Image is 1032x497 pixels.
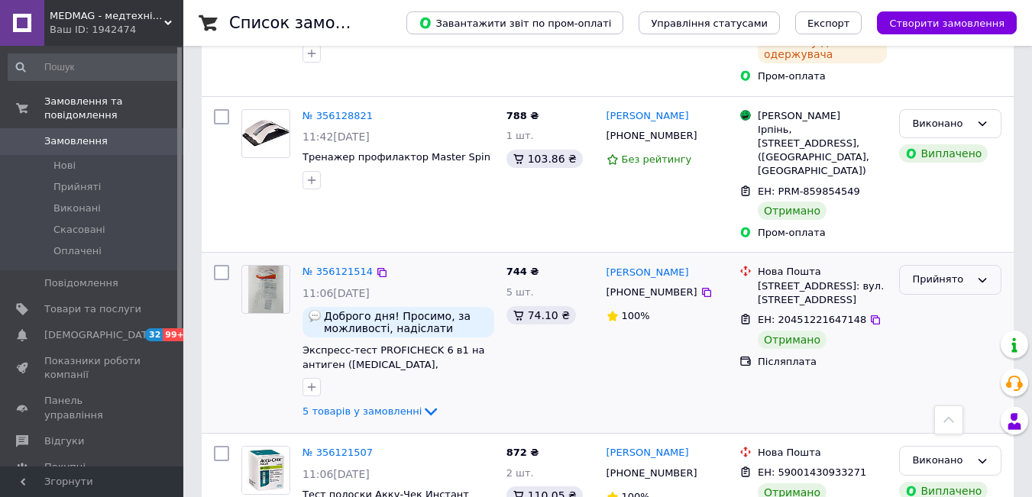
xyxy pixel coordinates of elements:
[758,314,866,325] span: ЕН: 20451221647148
[242,120,290,147] img: Фото товару
[506,306,576,324] div: 74.10 ₴
[506,447,539,458] span: 872 ₴
[912,116,970,132] div: Виконано
[229,14,384,32] h1: Список замовлень
[758,226,887,240] div: Пром-оплата
[506,110,539,121] span: 788 ₴
[758,446,887,460] div: Нова Пошта
[607,130,697,141] span: [PHONE_NUMBER]
[53,244,102,258] span: Оплачені
[302,151,490,163] a: Тренажер профилактор Master Spin
[758,265,887,279] div: Нова Пошта
[419,16,611,30] span: Завантажити звіт по пром-оплаті
[242,447,290,494] img: Фото товару
[8,53,180,81] input: Пошук
[44,134,108,148] span: Замовлення
[302,468,370,480] span: 11:06[DATE]
[406,11,623,34] button: Завантажити звіт по пром-оплаті
[50,9,164,23] span: MEDMAG - медтехніка для всієї родини
[795,11,862,34] button: Експорт
[506,286,534,298] span: 5 шт.
[639,11,780,34] button: Управління статусами
[324,310,488,334] span: Доброго дня! Просимо, за можливості, надіслати замовлення найближчим часом, щоб ми змогли забрати...
[622,310,650,321] span: 100%
[44,302,141,316] span: Товари та послуги
[758,186,860,197] span: ЕН: PRM-859854549
[302,405,440,417] a: 5 товарів у замовленні
[44,276,118,290] span: Повідомлення
[506,130,534,141] span: 1 шт.
[248,266,284,313] img: Фото товару
[758,109,887,123] div: [PERSON_NAME]
[506,467,534,479] span: 2 шт.
[607,446,689,460] a: [PERSON_NAME]
[862,17,1017,28] a: Створити замовлення
[44,394,141,421] span: Панель управління
[912,453,970,469] div: Виконано
[607,109,689,124] a: [PERSON_NAME]
[506,150,583,168] div: 103.86 ₴
[44,354,141,382] span: Показники роботи компанії
[53,180,101,194] span: Прийняті
[302,287,370,299] span: 11:06[DATE]
[506,266,539,277] span: 744 ₴
[302,266,373,277] a: № 356121514
[44,460,86,474] span: Покупці
[607,266,689,280] a: [PERSON_NAME]
[912,272,970,288] div: Прийнято
[758,466,866,478] span: ЕН: 59001430933271
[758,331,827,349] div: Отримано
[302,344,489,384] a: Экспресс-тест PROFICHECK 6 в1 на антиген ([MEDICAL_DATA], [PERSON_NAME] А і В, RSV, ADV, MP)
[241,446,290,495] a: Фото товару
[53,159,76,173] span: Нові
[302,131,370,143] span: 11:42[DATE]
[53,202,101,215] span: Виконані
[758,279,887,307] div: [STREET_ADDRESS]: вул. [STREET_ADDRESS]
[651,18,768,29] span: Управління статусами
[889,18,1005,29] span: Створити замовлення
[302,447,373,458] a: № 356121507
[44,328,157,342] span: [DEMOGRAPHIC_DATA]
[44,95,183,122] span: Замовлення та повідомлення
[758,123,887,179] div: Ірпінь, [STREET_ADDRESS], ([GEOGRAPHIC_DATA], [GEOGRAPHIC_DATA])
[807,18,850,29] span: Експорт
[50,23,183,37] div: Ваш ID: 1942474
[758,69,887,83] div: Пром-оплата
[145,328,163,341] span: 32
[241,265,290,314] a: Фото товару
[309,310,321,322] img: :speech_balloon:
[607,286,697,298] span: [PHONE_NUMBER]
[758,355,887,369] div: Післяплата
[163,328,188,341] span: 99+
[877,11,1017,34] button: Створити замовлення
[758,33,887,63] div: На шляху до одержувача
[53,223,105,237] span: Скасовані
[899,144,988,163] div: Виплачено
[241,109,290,158] a: Фото товару
[302,110,373,121] a: № 356128821
[607,467,697,479] span: [PHONE_NUMBER]
[758,202,827,220] div: Отримано
[302,405,422,417] span: 5 товарів у замовленні
[44,434,84,448] span: Відгуки
[622,153,692,165] span: Без рейтингу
